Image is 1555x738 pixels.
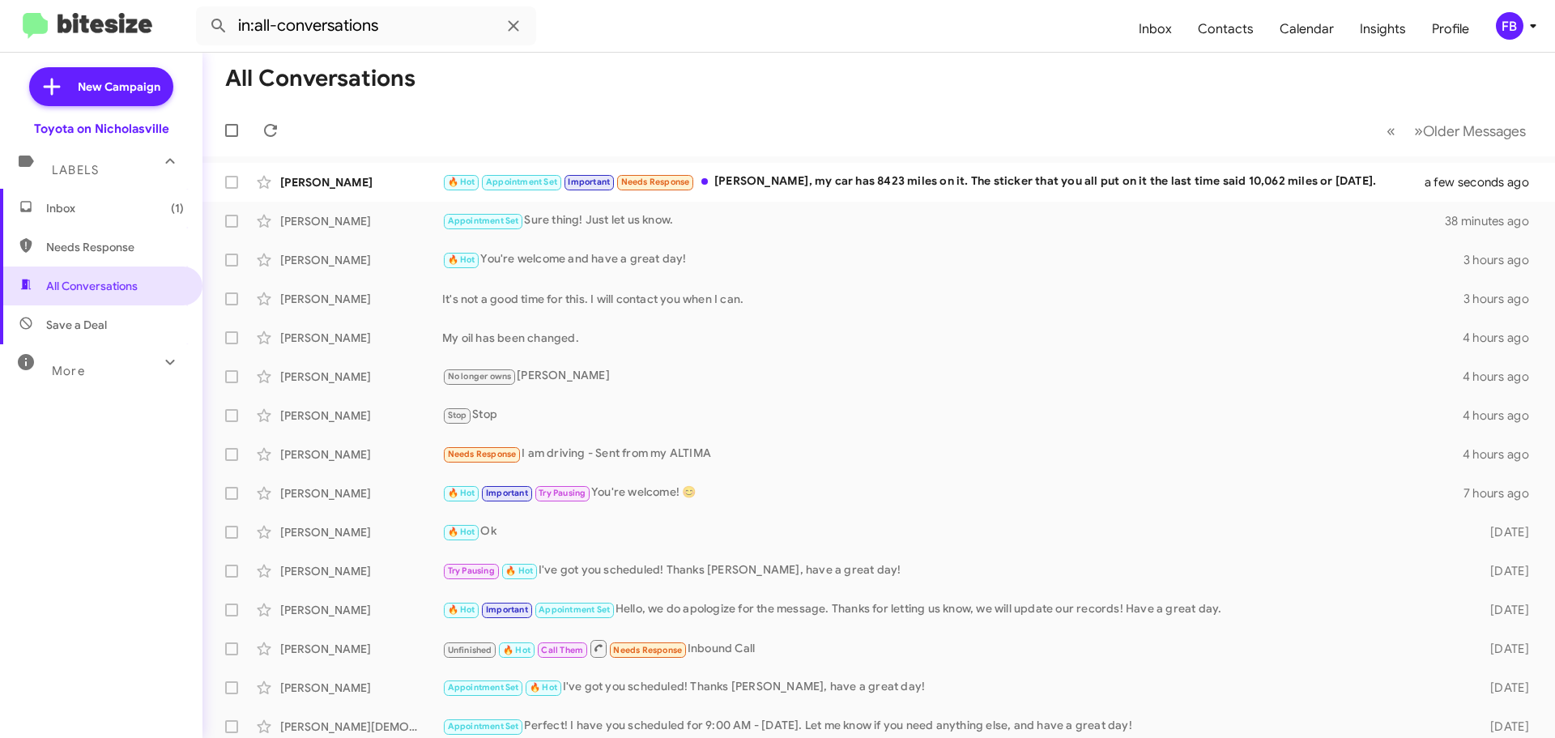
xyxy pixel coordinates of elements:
[34,121,169,137] div: Toyota on Nicholasville
[1464,563,1542,579] div: [DATE]
[448,410,467,420] span: Stop
[1445,213,1542,229] div: 38 minutes ago
[486,488,528,498] span: Important
[448,645,492,655] span: Unfinished
[280,563,442,579] div: [PERSON_NAME]
[280,641,442,657] div: [PERSON_NAME]
[280,602,442,618] div: [PERSON_NAME]
[52,364,85,378] span: More
[442,600,1464,619] div: Hello, we do apologize for the message. Thanks for letting us know, we will update our records! H...
[442,291,1463,307] div: It's not a good time for this. I will contact you when I can.
[442,445,1463,463] div: I am driving - Sent from my ALTIMA
[539,488,586,498] span: Try Pausing
[442,250,1463,269] div: You're welcome and have a great day!
[225,66,415,92] h1: All Conversations
[442,484,1463,502] div: You're welcome! 😊
[530,682,557,693] span: 🔥 Hot
[280,213,442,229] div: [PERSON_NAME]
[503,645,530,655] span: 🔥 Hot
[1464,524,1542,540] div: [DATE]
[1347,6,1419,53] a: Insights
[442,523,1464,541] div: Ok
[448,449,517,459] span: Needs Response
[1387,121,1395,141] span: «
[280,252,442,268] div: [PERSON_NAME]
[442,330,1463,346] div: My oil has been changed.
[1463,485,1542,501] div: 7 hours ago
[442,367,1463,386] div: [PERSON_NAME]
[539,604,610,615] span: Appointment Set
[1482,12,1537,40] button: FB
[1414,121,1423,141] span: »
[1419,6,1482,53] a: Profile
[46,200,184,216] span: Inbox
[613,645,682,655] span: Needs Response
[46,239,184,255] span: Needs Response
[486,604,528,615] span: Important
[1463,369,1542,385] div: 4 hours ago
[1463,446,1542,463] div: 4 hours ago
[442,717,1464,736] div: Perfect! I have you scheduled for 9:00 AM - [DATE]. Let me know if you need anything else, and ha...
[280,680,442,696] div: [PERSON_NAME]
[448,215,519,226] span: Appointment Set
[1463,407,1542,424] div: 4 hours ago
[78,79,160,95] span: New Campaign
[1126,6,1185,53] a: Inbox
[541,645,583,655] span: Call Them
[280,291,442,307] div: [PERSON_NAME]
[1423,122,1526,140] span: Older Messages
[568,177,610,187] span: Important
[448,721,519,732] span: Appointment Set
[442,561,1464,580] div: I've got you scheduled! Thanks [PERSON_NAME], have a great day!
[1267,6,1347,53] a: Calendar
[196,6,536,45] input: Search
[448,565,495,576] span: Try Pausing
[52,163,99,177] span: Labels
[280,407,442,424] div: [PERSON_NAME]
[448,371,512,382] span: No longer owns
[1463,252,1542,268] div: 3 hours ago
[280,719,442,735] div: [PERSON_NAME][DEMOGRAPHIC_DATA]
[442,638,1464,659] div: Inbound Call
[1464,719,1542,735] div: [DATE]
[448,604,475,615] span: 🔥 Hot
[621,177,690,187] span: Needs Response
[280,485,442,501] div: [PERSON_NAME]
[1445,174,1542,190] div: a few seconds ago
[442,211,1445,230] div: Sure thing! Just let us know.
[171,200,184,216] span: (1)
[1464,641,1542,657] div: [DATE]
[1377,114,1405,147] button: Previous
[46,317,107,333] span: Save a Deal
[448,682,519,693] span: Appointment Set
[442,678,1464,697] div: I've got you scheduled! Thanks [PERSON_NAME], have a great day!
[280,524,442,540] div: [PERSON_NAME]
[1463,330,1542,346] div: 4 hours ago
[1185,6,1267,53] a: Contacts
[1463,291,1542,307] div: 3 hours ago
[1496,12,1523,40] div: FB
[448,488,475,498] span: 🔥 Hot
[442,406,1463,424] div: Stop
[1464,680,1542,696] div: [DATE]
[448,527,475,537] span: 🔥 Hot
[486,177,557,187] span: Appointment Set
[1404,114,1536,147] button: Next
[1378,114,1536,147] nav: Page navigation example
[448,254,475,265] span: 🔥 Hot
[505,565,533,576] span: 🔥 Hot
[442,173,1445,191] div: [PERSON_NAME], my car has 8423 miles on it. The sticker that you all put on it the last time said...
[280,330,442,346] div: [PERSON_NAME]
[280,174,442,190] div: [PERSON_NAME]
[280,446,442,463] div: [PERSON_NAME]
[29,67,173,106] a: New Campaign
[46,278,138,294] span: All Conversations
[1464,602,1542,618] div: [DATE]
[280,369,442,385] div: [PERSON_NAME]
[448,177,475,187] span: 🔥 Hot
